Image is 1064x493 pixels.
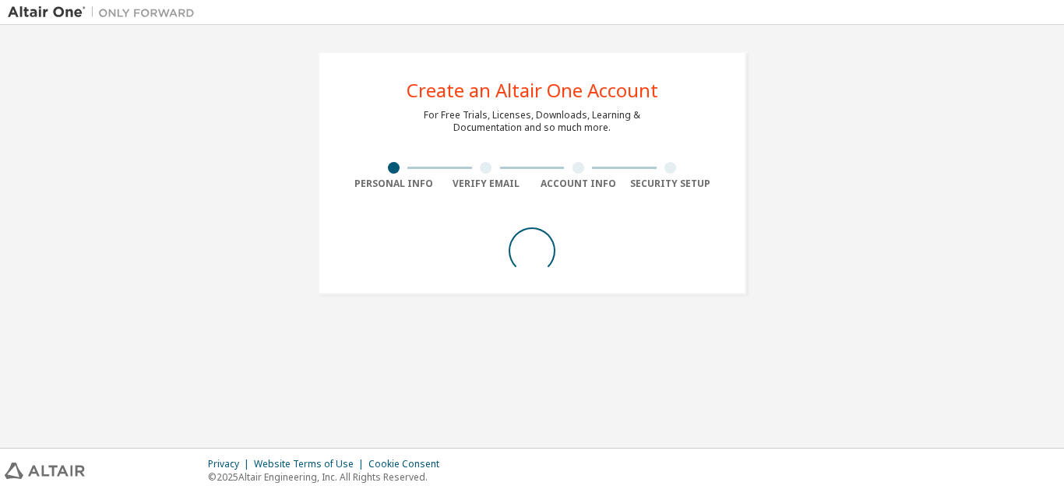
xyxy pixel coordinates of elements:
[208,470,449,484] p: © 2025 Altair Engineering, Inc. All Rights Reserved.
[347,178,440,190] div: Personal Info
[532,178,625,190] div: Account Info
[625,178,717,190] div: Security Setup
[208,458,254,470] div: Privacy
[407,81,658,100] div: Create an Altair One Account
[5,463,85,479] img: altair_logo.svg
[424,109,640,134] div: For Free Trials, Licenses, Downloads, Learning & Documentation and so much more.
[254,458,368,470] div: Website Terms of Use
[368,458,449,470] div: Cookie Consent
[8,5,203,20] img: Altair One
[440,178,533,190] div: Verify Email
